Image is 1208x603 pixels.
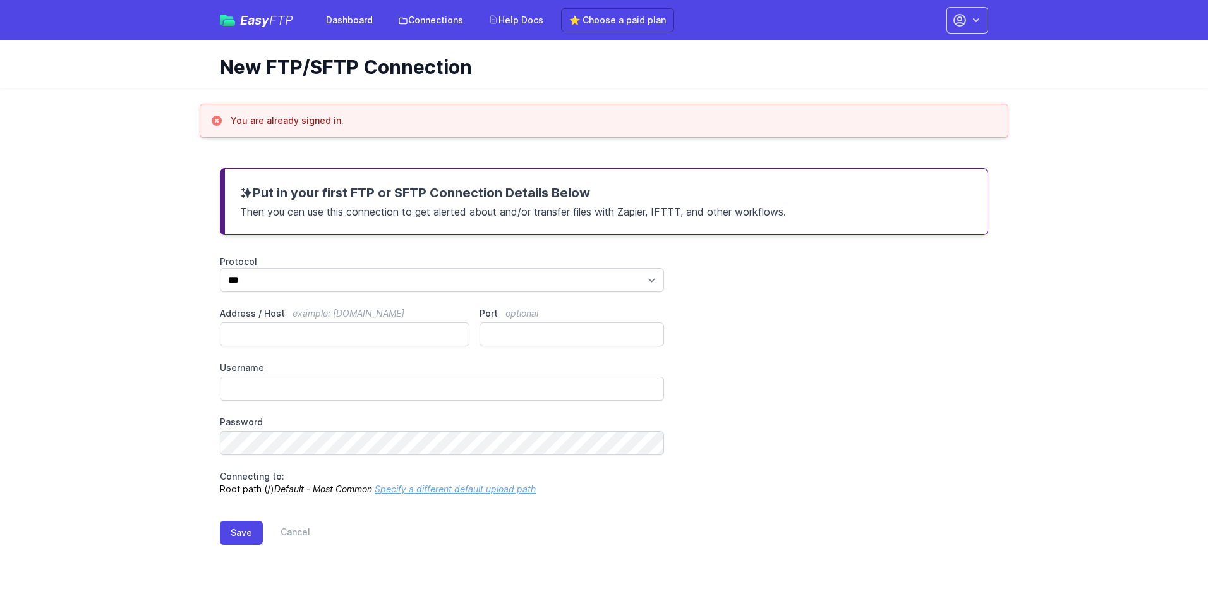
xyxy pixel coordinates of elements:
[390,9,471,32] a: Connections
[505,308,538,319] span: optional
[318,9,380,32] a: Dashboard
[481,9,551,32] a: Help Docs
[293,308,404,319] span: example: [DOMAIN_NAME]
[220,15,235,26] img: easyftp_logo.png
[274,484,372,494] i: Default - Most Common
[269,13,293,28] span: FTP
[480,307,664,320] label: Port
[240,184,972,202] h3: Put in your first FTP or SFTP Connection Details Below
[220,362,664,374] label: Username
[220,56,978,78] h1: New FTP/SFTP Connection
[220,471,284,482] span: Connecting to:
[220,416,664,429] label: Password
[220,470,664,496] p: Root path (/)
[220,521,263,545] button: Save
[231,114,344,127] h3: You are already signed in.
[240,202,972,219] p: Then you can use this connection to get alerted about and/or transfer files with Zapier, IFTTT, a...
[220,255,664,268] label: Protocol
[375,484,536,494] a: Specify a different default upload path
[561,8,674,32] a: ⭐ Choose a paid plan
[220,14,293,27] a: EasyFTP
[240,14,293,27] span: Easy
[220,307,469,320] label: Address / Host
[263,521,310,545] a: Cancel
